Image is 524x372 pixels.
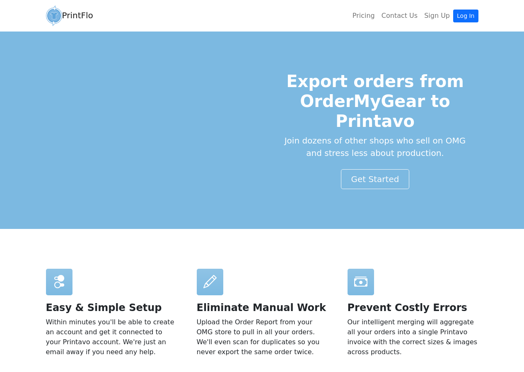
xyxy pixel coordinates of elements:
a: Sign Up [421,7,453,24]
p: Our intelligent merging will aggregate all your orders into a single Printavo invoice with the co... [348,317,478,357]
p: Upload the Order Report from your OMG store to pull in all your orders. We'll even scan for dupli... [197,317,328,357]
p: Within minutes you'll be able to create an account and get it connected to your Printavo account.... [46,317,177,357]
h2: Prevent Costly Errors [348,302,478,314]
a: PrintFlo [46,3,93,28]
p: Join dozens of other shops who sell on OMG and stress less about production. [272,134,478,159]
a: Log In [453,10,478,22]
a: Pricing [349,7,378,24]
h2: Easy & Simple Setup [46,302,177,314]
a: Contact Us [378,7,421,24]
h2: Eliminate Manual Work [197,302,328,314]
a: Get Started [341,169,410,189]
h1: Export orders from OrderMyGear to Printavo [272,71,478,131]
img: circular_logo-4a08d987a9942ce4795adb5847083485d81243b80dbf4c7330427bb863ee0966.png [46,5,62,26]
